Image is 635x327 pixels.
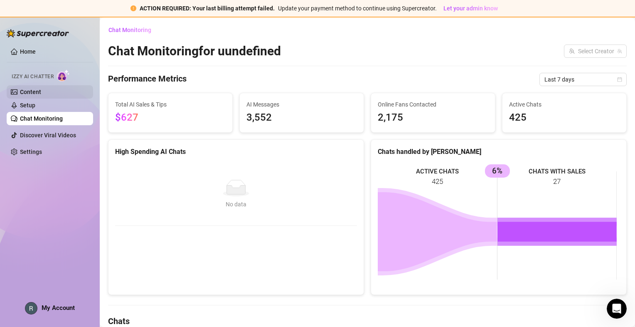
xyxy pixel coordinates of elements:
span: 3,552 [246,110,357,126]
div: High Spending AI Chats [115,146,357,157]
span: 425 [509,110,620,126]
a: Home [20,48,36,55]
span: Update your payment method to continue using Supercreator. [278,5,437,12]
h2: Chat Monitoring for uundefined [108,43,281,59]
a: Content [20,89,41,95]
span: exclamation-circle [130,5,136,11]
button: Chat Monitoring [108,23,158,37]
span: Chat Monitoring [108,27,151,33]
span: $627 [115,111,138,123]
div: Chats handled by [PERSON_NAME] [378,146,620,157]
span: Last 7 days [544,73,622,86]
span: My Account [42,304,75,312]
a: Chat Monitoring [20,115,63,122]
a: Settings [20,149,42,155]
span: AI Messages [246,100,357,109]
span: Active Chats [509,100,620,109]
img: logo-BBDzfeDw.svg [7,29,69,37]
span: Let your admin know [443,5,498,12]
div: No data [123,200,349,209]
iframe: Intercom live chat [607,299,627,319]
img: ACg8ocKMtioUysnr6KXmIRnoaijyRoZ45Q53zcru6JUnHemPBo47Yg=s96-c [25,302,37,314]
h4: Chats [108,315,627,327]
strong: ACTION REQUIRED: Your last billing attempt failed. [140,5,275,12]
a: Discover Viral Videos [20,132,76,139]
span: 2,175 [378,110,488,126]
span: Online Fans Contacted [378,100,488,109]
span: Izzy AI Chatter [12,73,54,81]
a: Setup [20,102,35,109]
button: Let your admin know [440,3,501,13]
span: team [617,49,622,54]
h4: Performance Metrics [108,73,187,86]
img: AI Chatter [57,69,70,82]
span: Total AI Sales & Tips [115,100,226,109]
span: calendar [617,77,622,82]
